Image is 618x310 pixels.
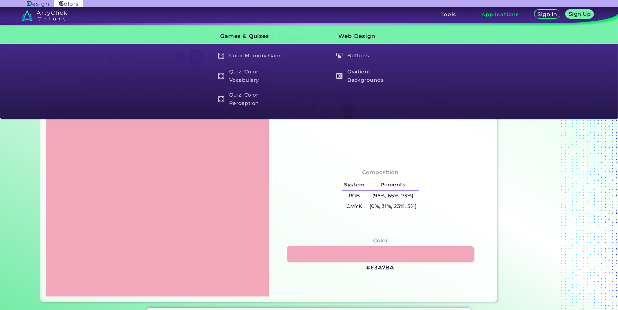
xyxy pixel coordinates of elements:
img: icon_game_white.svg [218,96,224,102]
a: Sign Up [567,10,593,19]
h4: Color [373,236,388,245]
h3: Games & Quizes [209,28,290,44]
h3: Web Design [328,28,409,44]
h5: Sign Up [570,12,590,16]
h3: Tools [441,12,456,17]
h5: (95%, 65%, 73%) [367,191,419,201]
img: icon_gradient_white.svg [336,73,342,79]
a: Color Memory Game [214,50,290,62]
a: Gradient Backgrounds [333,67,409,85]
h5: System [342,180,367,190]
h5: Buttons [333,50,408,62]
h5: (0%, 31%, 23%, 5%) [367,201,419,212]
a: Quiz: Color Vocabulary [214,67,290,85]
h5: CMYK [342,201,367,212]
h5: Gradient Backgrounds [333,67,408,85]
img: icon_game_white.svg [218,73,224,79]
img: logo_artyclick_colors_white.svg [22,10,67,21]
h5: Color Memory Game [215,50,290,62]
iframe: Advertisement [500,31,580,304]
img: icon_click_button_white.svg [336,53,342,59]
h5: RGB [342,191,367,201]
img: c0eff39c-9b3b-4410-921c-a0baac82f843 [49,72,266,293]
h3: #F3A7BA [366,264,394,272]
h5: Quiz: Color Perception [215,90,290,108]
h5: Sign In [538,12,556,17]
h5: Percents [367,180,419,190]
img: icon_game_white.svg [218,53,224,59]
h4: Composition [362,168,398,177]
a: Quiz: Color Perception [214,90,290,108]
img: ArtyClick Design logo [27,1,48,7]
h5: Quiz: Color Vocabulary [215,67,290,85]
h3: Applications [482,12,519,17]
a: Buttons [333,50,409,62]
a: Sign In [535,10,559,19]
